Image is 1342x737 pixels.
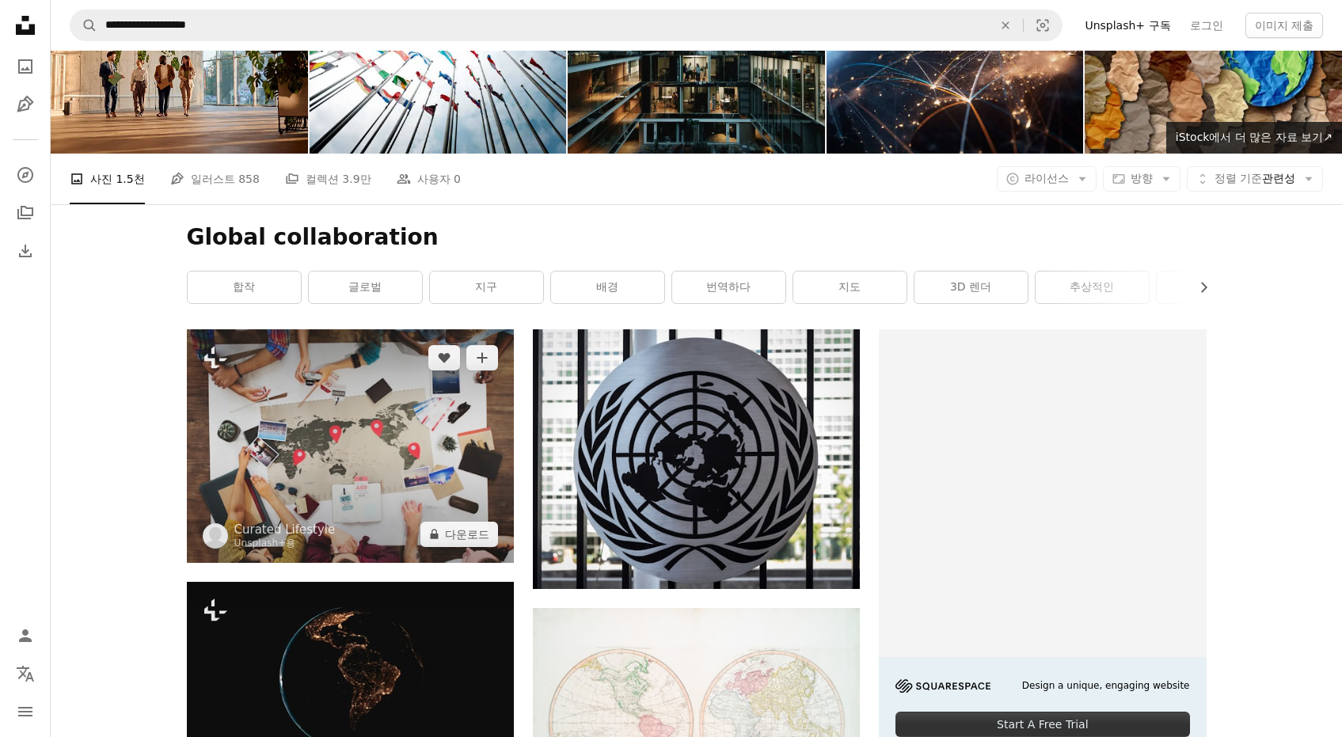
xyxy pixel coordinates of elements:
[466,345,498,370] button: 컬렉션에 추가
[285,154,371,204] a: 컬렉션 3.9만
[420,522,498,547] button: 다운로드
[188,272,301,303] a: 합작
[70,10,97,40] button: Unsplash 검색
[10,197,41,229] a: 컬렉션
[533,709,860,723] a: 두 개의 세계지도가 벽에 표시됩니다
[533,329,860,588] img: 유엔 엠블럼이 창문 앞에 전시되어 있다
[10,696,41,728] button: 메뉴
[1187,166,1323,192] button: 정렬 기준관련성
[10,159,41,191] a: 탐색
[1103,166,1180,192] button: 방향
[1215,172,1262,184] span: 정렬 기준
[70,9,1063,41] form: 사이트 전체에서 이미지 찾기
[551,272,664,303] a: 배경
[10,51,41,82] a: 사진
[533,452,860,466] a: 유엔 엠블럼이 창문 앞에 전시되어 있다
[10,235,41,267] a: 다운로드 내역
[234,522,336,538] a: Curated Lifestyle
[1180,13,1233,38] a: 로그인
[1245,13,1323,38] button: 이미지 제출
[342,170,371,188] span: 3.9만
[187,223,1207,252] h1: Global collaboration
[10,89,41,120] a: 일러스트
[997,166,1097,192] button: 라이선스
[1189,272,1207,303] button: 목록을 오른쪽으로 스크롤
[454,170,461,188] span: 0
[234,538,336,550] div: 용
[895,712,1189,737] div: Start A Free Trial
[1022,679,1190,693] span: Design a unique, engaging website
[895,679,990,693] img: file-1705255347840-230a6ab5bca9image
[988,10,1023,40] button: 삭제
[1166,122,1342,154] a: iStock에서 더 많은 자료 보기↗
[1075,13,1180,38] a: Unsplash+ 구독
[397,154,461,204] a: 사용자 0
[187,329,514,562] img: 비즈니스 여행 회의 토론 팀 개념
[914,272,1028,303] a: 3D 렌더
[1024,10,1062,40] button: 시각적 검색
[1157,272,1270,303] a: .3d
[187,670,514,684] a: 밤에 우주에서 바라본 지구의 모습
[430,272,543,303] a: 지구
[187,439,514,453] a: 비즈니스 여행 회의 토론 팀 개념
[1036,272,1149,303] a: 추상적인
[309,272,422,303] a: 글로벌
[428,345,460,370] button: 좋아요
[10,658,41,690] button: 언어
[238,170,260,188] span: 858
[10,9,41,44] a: 홈 — Unsplash
[1215,171,1295,187] span: 관련성
[1131,172,1153,184] span: 방향
[170,154,260,204] a: 일러스트 858
[234,538,287,549] a: Unsplash+
[10,620,41,652] a: 로그인 / 가입
[672,272,785,303] a: 번역하다
[203,523,228,549] img: Curated Lifestyle의 프로필로 이동
[1176,131,1332,143] span: iStock에서 더 많은 자료 보기 ↗
[793,272,907,303] a: 지도
[1025,172,1069,184] span: 라이선스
